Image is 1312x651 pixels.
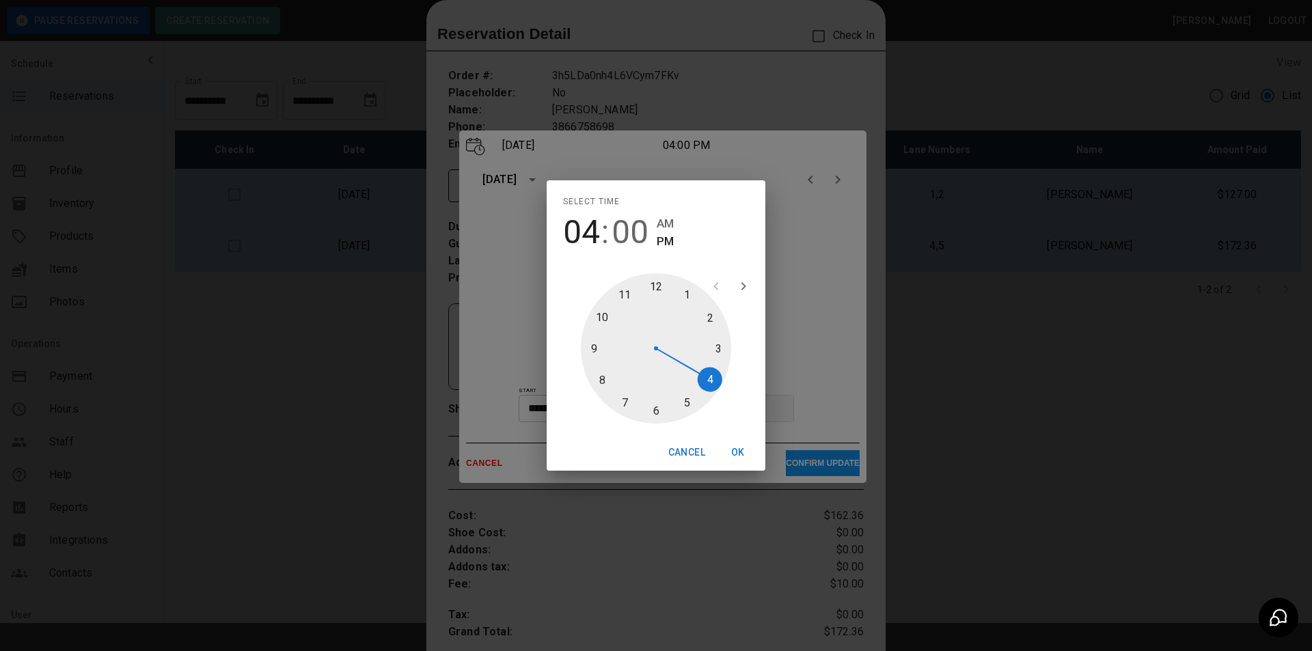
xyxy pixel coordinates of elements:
button: PM [657,232,674,251]
button: open next view [730,273,757,300]
button: Cancel [663,440,711,465]
button: 04 [563,213,600,251]
button: AM [657,214,674,233]
span: Select time [563,191,620,213]
button: OK [716,440,760,465]
button: 00 [612,213,648,251]
span: : [601,213,609,251]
